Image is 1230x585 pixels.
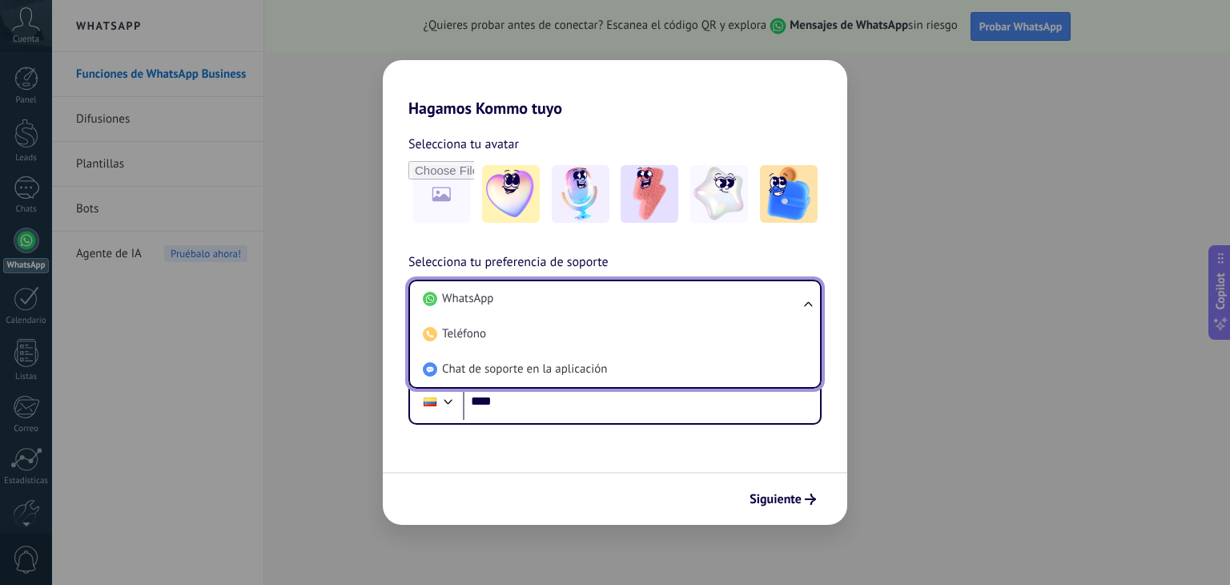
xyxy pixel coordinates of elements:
[760,165,818,223] img: -5.jpeg
[408,252,609,273] span: Selecciona tu preferencia de soporte
[442,291,493,307] span: WhatsApp
[442,361,607,377] span: Chat de soporte en la aplicación
[690,165,748,223] img: -4.jpeg
[442,326,486,342] span: Teléfono
[482,165,540,223] img: -1.jpeg
[383,60,847,118] h2: Hagamos Kommo tuyo
[552,165,609,223] img: -2.jpeg
[742,486,823,513] button: Siguiente
[750,494,802,505] span: Siguiente
[621,165,678,223] img: -3.jpeg
[415,385,445,418] div: Ecuador: + 593
[408,134,519,155] span: Selecciona tu avatar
